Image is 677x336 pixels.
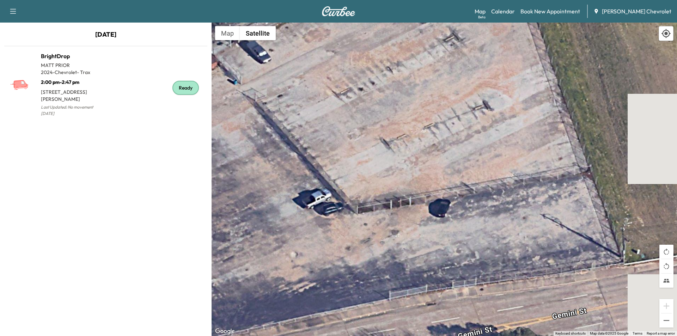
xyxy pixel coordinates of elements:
[555,331,586,336] button: Keyboard shortcuts
[491,7,515,16] a: Calendar
[659,245,673,259] button: Rotate map clockwise
[520,7,580,16] a: Book New Appointment
[213,327,237,336] a: Open this area in Google Maps (opens a new window)
[213,327,237,336] img: Google
[41,103,106,118] p: Last Updated: No movement [DATE]
[41,69,106,76] p: 2024 - Chevrolet - Trax
[659,299,673,313] button: Zoom in
[659,259,673,273] button: Rotate map counterclockwise
[478,14,486,20] div: Beta
[322,6,355,16] img: Curbee Logo
[215,26,240,40] button: Show street map
[659,313,673,328] button: Zoom out
[41,76,106,86] p: 2:00 pm - 2:47 pm
[41,86,106,103] p: [STREET_ADDRESS][PERSON_NAME]
[172,81,199,95] div: Ready
[602,7,671,16] span: [PERSON_NAME] Chevrolet
[647,331,675,335] a: Report a map error
[633,331,642,335] a: Terms (opens in new tab)
[41,62,106,69] p: MATT PRIOR
[240,26,276,40] button: Show satellite imagery
[475,7,486,16] a: MapBeta
[41,52,106,60] h1: BrightDrop
[659,274,673,288] button: Tilt map
[659,26,673,41] div: Recenter map
[590,331,628,335] span: Map data ©2025 Google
